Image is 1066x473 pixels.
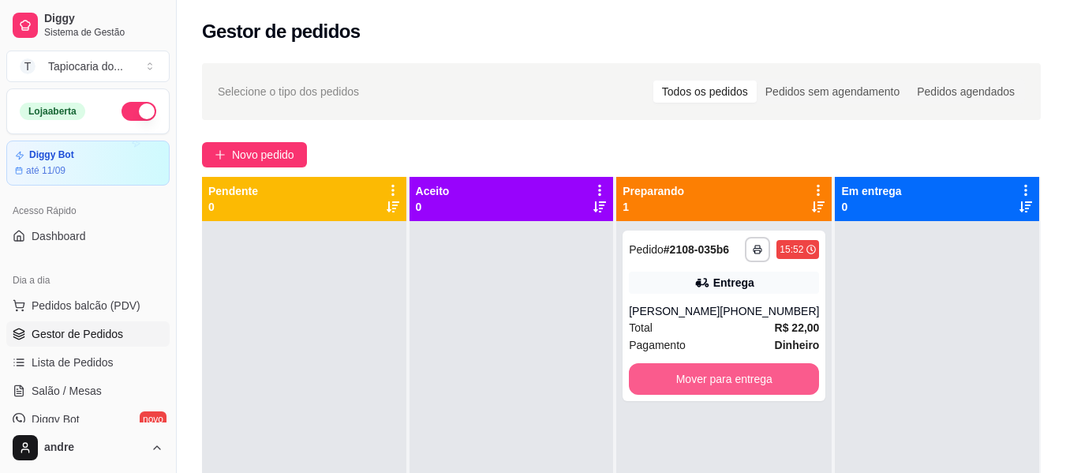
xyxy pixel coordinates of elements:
a: Lista de Pedidos [6,350,170,375]
button: Pedidos balcão (PDV) [6,293,170,318]
p: 0 [841,199,901,215]
span: Gestor de Pedidos [32,326,123,342]
strong: # 2108-035b6 [664,243,729,256]
span: T [20,58,36,74]
p: 0 [416,199,450,215]
div: Pedidos agendados [908,81,1023,103]
div: Tapiocaria do ... [48,58,123,74]
p: 1 [623,199,684,215]
span: plus [215,149,226,160]
div: [PHONE_NUMBER] [720,303,819,319]
button: Novo pedido [202,142,307,167]
span: Pedidos balcão (PDV) [32,298,140,313]
article: até 11/09 [26,164,65,177]
a: Diggy Botnovo [6,407,170,432]
div: Todos os pedidos [653,81,757,103]
span: Total [629,319,653,336]
strong: R$ 22,00 [775,321,820,334]
div: 15:52 [780,243,803,256]
a: Diggy Botaté 11/09 [6,141,170,186]
div: Loja aberta [20,103,85,120]
p: Pendente [208,183,258,199]
h2: Gestor de pedidos [202,19,361,44]
a: Dashboard [6,223,170,249]
span: Diggy Bot [32,411,80,427]
span: Pagamento [629,336,686,354]
span: Novo pedido [232,146,294,163]
div: Acesso Rápido [6,198,170,223]
button: andre [6,429,170,467]
p: Aceito [416,183,450,199]
p: Preparando [623,183,684,199]
span: Sistema de Gestão [44,26,163,39]
p: 0 [208,199,258,215]
button: Mover para entrega [629,363,819,395]
strong: Dinheiro [775,339,820,351]
span: andre [44,441,144,455]
span: Salão / Mesas [32,383,102,399]
div: Dia a dia [6,268,170,293]
span: Diggy [44,12,163,26]
a: Gestor de Pedidos [6,321,170,347]
div: [PERSON_NAME] [629,303,720,319]
div: Entrega [713,275,754,291]
div: Pedidos sem agendamento [757,81,908,103]
a: DiggySistema de Gestão [6,6,170,44]
button: Select a team [6,51,170,82]
button: Alterar Status [122,102,156,121]
span: Pedido [629,243,664,256]
a: Salão / Mesas [6,378,170,404]
p: Em entrega [841,183,901,199]
span: Lista de Pedidos [32,355,114,370]
span: Dashboard [32,228,86,244]
article: Diggy Bot [29,149,74,161]
span: Selecione o tipo dos pedidos [218,83,359,100]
